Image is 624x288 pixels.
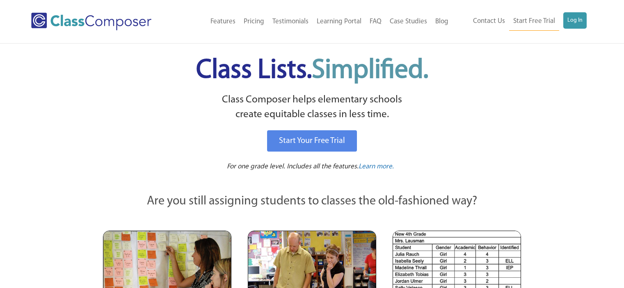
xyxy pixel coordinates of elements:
a: Features [206,13,240,31]
a: Start Your Free Trial [267,130,357,152]
a: Testimonials [268,13,313,31]
a: Pricing [240,13,268,31]
span: Learn more. [359,163,394,170]
img: Class Composer [31,13,151,30]
a: Learn more. [359,162,394,172]
a: Contact Us [469,12,509,30]
span: For one grade level. Includes all the features. [227,163,359,170]
a: Learning Portal [313,13,366,31]
p: Are you still assigning students to classes the old-fashioned way? [103,193,521,211]
a: Case Studies [386,13,431,31]
span: Class Lists. [196,57,428,84]
span: Simplified. [312,57,428,84]
a: Start Free Trial [509,12,559,31]
a: FAQ [366,13,386,31]
a: Log In [563,12,587,29]
p: Class Composer helps elementary schools create equitable classes in less time. [102,93,523,122]
span: Start Your Free Trial [279,137,345,145]
nav: Header Menu [453,12,587,31]
nav: Header Menu [178,13,452,31]
a: Blog [431,13,453,31]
